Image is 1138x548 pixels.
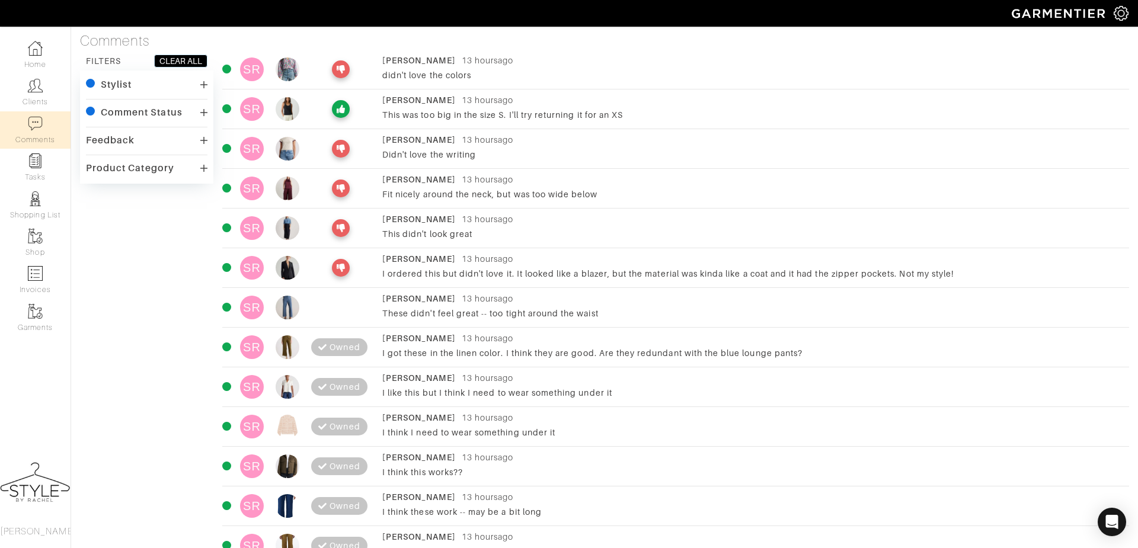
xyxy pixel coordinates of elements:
[28,304,43,319] img: garments-icon-b7da505a4dc4fd61783c78ac3ca0ef83fa9d6f193b1c9dc38574b1d14d53ca28.png
[330,500,360,512] div: Owned
[462,293,514,305] div: 13 hours ago
[382,307,1108,319] div: These didn't feel great -- too tight around the waist
[382,466,1108,478] div: I think this works??
[101,107,183,118] div: Comment Status
[462,372,514,384] div: 13 hours ago
[462,55,514,66] div: 13 hours ago
[28,116,43,131] img: comment-icon-a0a6a9ef722e966f86d9cbdc48e553b5cf19dbc54f86b18d962a5391bc8f6eb6.png
[276,57,299,81] img: avatar
[382,387,1108,399] div: I like this but I think I need to wear something under it
[28,229,43,243] img: garments-icon-b7da505a4dc4fd61783c78ac3ca0ef83fa9d6f193b1c9dc38574b1d14d53ca28.png
[28,78,43,93] img: clients-icon-6bae9207a08558b7cb47a8932f037763ab4055f8c8b6bfacd5dc20c3e0201464.png
[382,293,456,305] div: [PERSON_NAME]
[86,55,121,67] div: FILTERS
[462,213,514,225] div: 13 hours ago
[276,454,299,478] img: avatar
[382,188,1108,200] div: Fit nicely around the neck, but was too wide below
[382,347,1108,359] div: I got these in the linen color. I think they are good. Are they redundant with the blue lounge pa...
[330,381,360,393] div: Owned
[240,335,264,359] div: SR
[240,256,264,280] div: SR
[462,94,514,106] div: 13 hours ago
[462,531,514,543] div: 13 hours ago
[330,460,360,472] div: Owned
[1006,3,1114,24] img: garmentier-logo-header-white-b43fb05a5012e4ada735d5af1a66efaba907eab6374d6393d1fbf88cb4ef424d.png
[240,494,264,518] div: SR
[382,531,456,543] div: [PERSON_NAME]
[80,33,1129,50] h4: Comments
[382,412,456,424] div: [PERSON_NAME]
[28,266,43,281] img: orders-icon-0abe47150d42831381b5fb84f609e132dff9fe21cb692f30cb5eec754e2cba89.png
[462,134,514,146] div: 13 hours ago
[276,375,299,399] img: avatar
[240,57,264,81] div: SR
[382,427,1108,438] div: I think I need to wear something under it
[382,451,456,463] div: [PERSON_NAME]
[382,174,456,185] div: [PERSON_NAME]
[240,216,264,240] div: SR
[382,332,456,344] div: [PERSON_NAME]
[1114,6,1129,21] img: gear-icon-white-bd11855cb880d31180b6d7d6211b90ccbf57a29d726f0c71d8c61bd08dd39cc2.png
[462,332,514,344] div: 13 hours ago
[382,213,456,225] div: [PERSON_NAME]
[86,134,135,146] div: Feedback
[382,134,456,146] div: [PERSON_NAME]
[276,335,299,359] img: avatar
[330,341,360,353] div: Owned
[462,412,514,424] div: 13 hours ago
[28,191,43,206] img: stylists-icon-eb353228a002819b7ec25b43dbf5f0378dd9e0616d9560372ff212230b889e62.png
[28,41,43,56] img: dashboard-icon-dbcd8f5a0b271acd01030246c82b418ddd0df26cd7fceb0bd07c9910d44c42f6.png
[382,69,1108,81] div: didn't love the colors
[240,296,264,319] div: SR
[28,153,43,168] img: reminder-icon-8004d30b9f0a5d33ae49ab947aed9ed385cf756f9e5892f1edd6e32f2345188e.png
[240,415,264,438] div: SR
[154,55,207,68] button: CLEAR ALL
[462,174,514,185] div: 13 hours ago
[382,109,1108,121] div: This was too big in the size S. I'll try returning it for an XS
[276,494,299,518] img: avatar
[382,268,1108,280] div: I ordered this but didn't love it. It looked like a blazer, but the material was kinda like a coa...
[382,228,1108,240] div: This didn't look great
[276,296,299,319] img: avatar
[240,97,264,121] div: SR
[462,253,514,265] div: 13 hours ago
[382,55,456,66] div: [PERSON_NAME]
[462,491,514,503] div: 13 hours ago
[382,372,456,384] div: [PERSON_NAME]
[240,454,264,478] div: SR
[240,375,264,399] div: SR
[1098,508,1126,536] div: Open Intercom Messenger
[276,137,299,161] img: avatar
[382,94,456,106] div: [PERSON_NAME]
[382,491,456,503] div: [PERSON_NAME]
[330,421,360,432] div: Owned
[382,149,1108,161] div: Didn't love the writing
[240,177,264,200] div: SR
[86,162,174,174] div: Product Category
[276,216,299,240] img: avatar
[462,451,514,463] div: 13 hours ago
[276,97,299,121] img: avatar
[159,55,202,67] div: CLEAR ALL
[101,79,132,91] div: Stylist
[382,506,1108,518] div: I think these work -- may be a bit long
[276,415,299,438] img: avatar
[276,256,299,280] img: avatar
[240,137,264,161] div: SR
[276,177,299,200] img: avatar
[382,253,456,265] div: [PERSON_NAME]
